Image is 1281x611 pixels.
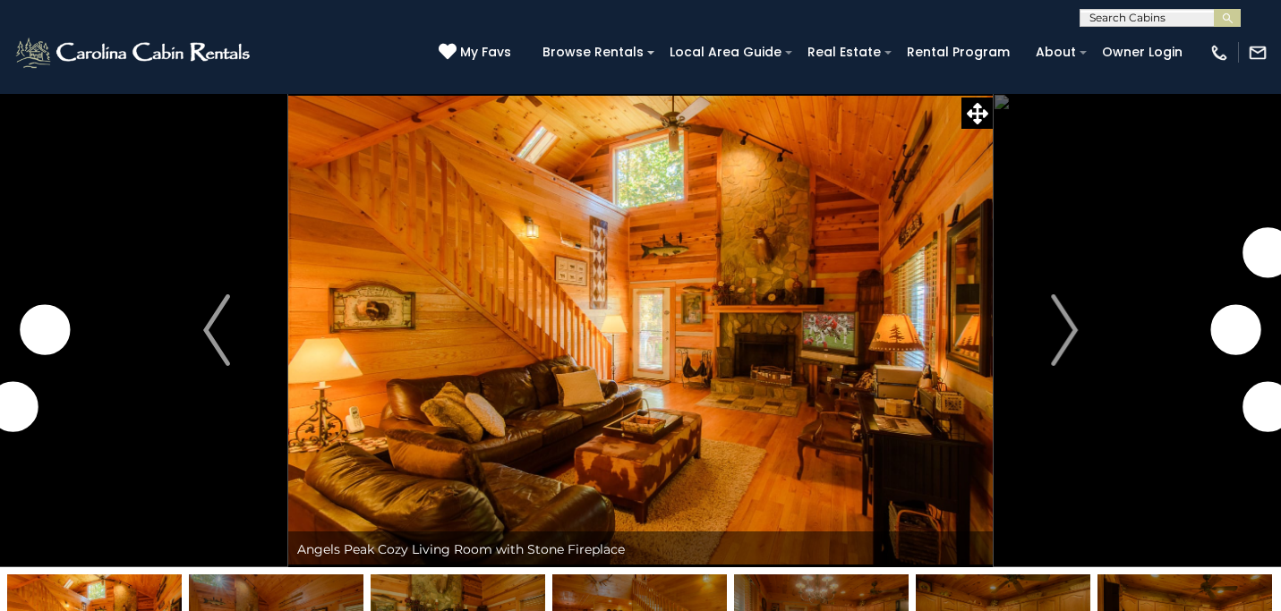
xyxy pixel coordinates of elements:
a: My Favs [439,43,516,63]
img: mail-regular-white.png [1248,43,1268,63]
img: phone-regular-white.png [1209,43,1229,63]
span: My Favs [460,43,511,62]
img: arrow [1051,294,1078,366]
a: Real Estate [798,38,890,66]
a: Local Area Guide [661,38,790,66]
button: Previous [145,93,288,567]
a: Owner Login [1093,38,1191,66]
a: Rental Program [898,38,1019,66]
img: White-1-2.png [13,35,255,71]
a: Browse Rentals [534,38,653,66]
img: arrow [203,294,230,366]
div: Angels Peak Cozy Living Room with Stone Fireplace [288,531,993,567]
button: Next [993,93,1136,567]
a: About [1027,38,1085,66]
